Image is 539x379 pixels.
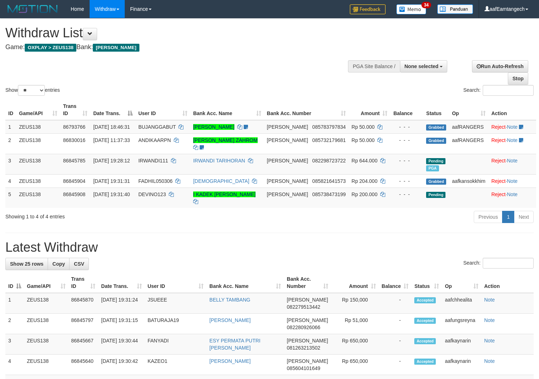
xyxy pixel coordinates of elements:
[421,2,431,8] span: 34
[69,258,89,270] a: CSV
[379,293,412,314] td: -
[449,120,488,134] td: aafRANGERS
[463,258,534,269] label: Search:
[514,211,534,223] a: Next
[16,120,60,134] td: ZEUS138
[349,100,391,120] th: Amount: activate to sort column ascending
[264,100,349,120] th: Bank Acc. Number: activate to sort column ascending
[5,100,16,120] th: ID
[206,273,284,293] th: Bank Acc. Name: activate to sort column ascending
[426,179,446,185] span: Grabbed
[507,158,518,164] a: Note
[379,355,412,375] td: -
[312,191,345,197] span: Copy 085738473199 to clipboard
[98,314,144,334] td: [DATE] 19:31:15
[63,191,85,197] span: 86845908
[491,191,506,197] a: Reject
[379,334,412,355] td: -
[18,85,45,96] select: Showentries
[491,178,506,184] a: Reject
[331,293,378,314] td: Rp 150,000
[63,158,85,164] span: 86845785
[52,261,65,267] span: Copy
[98,273,144,293] th: Date Trans.: activate to sort column ascending
[312,124,345,130] span: Copy 085783797834 to clipboard
[484,358,495,364] a: Note
[10,261,43,267] span: Show 25 rows
[491,137,506,143] a: Reject
[93,124,130,130] span: [DATE] 18:46:31
[352,191,377,197] span: Rp 200.000
[16,154,60,174] td: ZEUS138
[488,133,536,154] td: ·
[138,191,166,197] span: DEVINO123
[507,178,518,184] a: Note
[507,124,518,130] a: Note
[287,338,328,344] span: [PERSON_NAME]
[145,314,207,334] td: BATURAJA19
[312,178,345,184] span: Copy 085821641573 to clipboard
[287,345,320,351] span: Copy 081263213502 to clipboard
[93,158,130,164] span: [DATE] 19:28:12
[5,44,352,51] h4: Game: Bank:
[5,258,48,270] a: Show 25 rows
[442,314,481,334] td: aafungsreyna
[145,355,207,375] td: KAZEO1
[5,85,60,96] label: Show entries
[348,60,400,72] div: PGA Site Balance /
[491,158,506,164] a: Reject
[93,191,130,197] span: [DATE] 19:31:40
[68,334,99,355] td: 86845667
[449,133,488,154] td: aafRANGERS
[98,355,144,375] td: [DATE] 19:30:42
[396,4,426,14] img: Button%20Memo.svg
[24,355,68,375] td: ZEUS138
[145,334,207,355] td: FANYADI
[352,124,375,130] span: Rp 50.000
[287,297,328,303] span: [PERSON_NAME]
[267,124,308,130] span: [PERSON_NAME]
[331,273,378,293] th: Amount: activate to sort column ascending
[68,273,99,293] th: Trans ID: activate to sort column ascending
[449,100,488,120] th: Op: activate to sort column ascending
[442,293,481,314] td: aafchhealita
[414,359,436,365] span: Accepted
[442,273,481,293] th: Op: activate to sort column ascending
[5,120,16,134] td: 1
[5,26,352,40] h1: Withdraw List
[5,314,24,334] td: 2
[98,293,144,314] td: [DATE] 19:31:24
[60,100,90,120] th: Trans ID: activate to sort column ascending
[284,273,331,293] th: Bank Acc. Number: activate to sort column ascending
[437,4,473,14] img: panduan.png
[442,334,481,355] td: aafkaynarin
[379,273,412,293] th: Balance: activate to sort column ascending
[472,60,528,72] a: Run Auto-Refresh
[90,100,135,120] th: Date Trans.: activate to sort column descending
[442,355,481,375] td: aafkaynarin
[193,178,249,184] a: [DEMOGRAPHIC_DATA]
[93,137,130,143] span: [DATE] 11:37:33
[138,178,173,184] span: FADHIL050306
[190,100,264,120] th: Bank Acc. Name: activate to sort column ascending
[16,174,60,188] td: ZEUS138
[145,293,207,314] td: JSUEEE
[267,158,308,164] span: [PERSON_NAME]
[209,317,251,323] a: [PERSON_NAME]
[5,188,16,208] td: 5
[5,273,24,293] th: ID: activate to sort column descending
[74,261,84,267] span: CSV
[25,44,76,52] span: OXPLAY > ZEUS138
[287,304,320,310] span: Copy 082279513442 to clipboard
[68,293,99,314] td: 86845870
[488,188,536,208] td: ·
[24,334,68,355] td: ZEUS138
[312,158,345,164] span: Copy 082298723722 to clipboard
[93,178,130,184] span: [DATE] 19:31:31
[5,154,16,174] td: 3
[488,174,536,188] td: ·
[414,318,436,324] span: Accepted
[138,158,168,164] span: IRWANDI111
[24,273,68,293] th: Game/API: activate to sort column ascending
[68,314,99,334] td: 86845797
